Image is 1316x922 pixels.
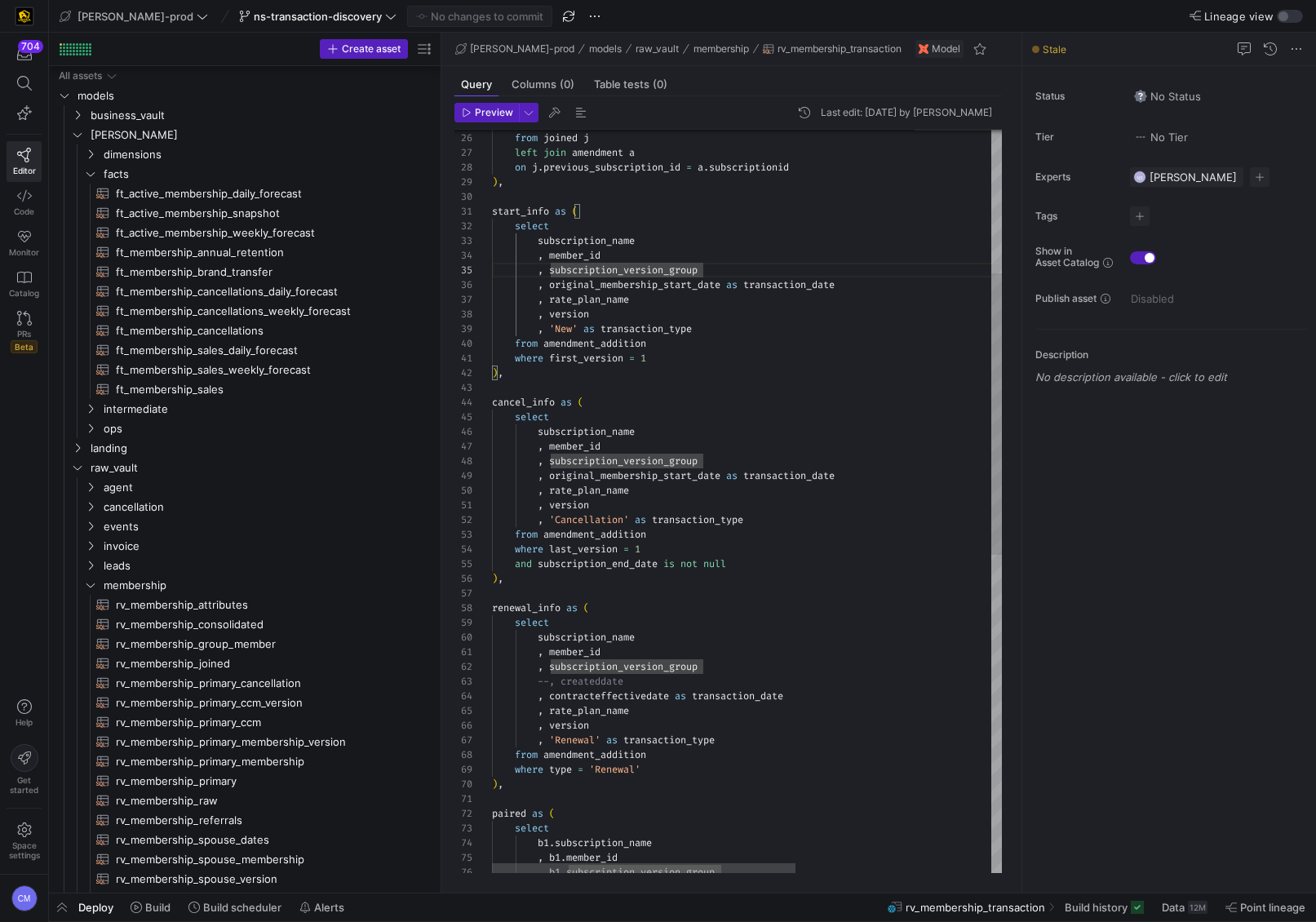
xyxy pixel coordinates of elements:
div: Last edit: [DATE] by [PERSON_NAME] [821,107,992,118]
span: where [515,543,543,556]
span: ( [583,601,589,614]
div: 50 [454,483,472,498]
span: is [663,557,675,570]
a: ft_membership_annual_retention​​​​​​​​​​ [55,242,434,262]
span: ns-transaction-discovery [254,10,382,23]
a: Code [7,182,42,223]
span: select [515,410,549,423]
span: left [515,146,538,159]
span: , [538,278,543,291]
button: Point lineage [1218,893,1313,921]
div: Press SPACE to select this row. [55,340,434,360]
a: rv_membership_primary_ccm​​​​​​​​​​ [55,712,434,732]
span: dimensions [104,145,432,164]
div: 55 [454,556,472,571]
span: [PERSON_NAME]-prod [470,43,574,55]
span: original_membership_start_date [549,278,720,291]
span: Beta [11,340,38,353]
a: Catalog [7,264,42,304]
div: 58 [454,601,472,615]
div: Press SPACE to select this row. [55,321,434,340]
span: No Status [1134,90,1201,103]
span: from [515,528,538,541]
span: subscription_name [538,425,635,438]
a: rv_membership_referrals​​​​​​​​​​ [55,810,434,830]
span: rv_membership_primary_ccm_version​​​​​​​​​​ [116,694,415,712]
a: ft_active_membership_daily_forecast​​​​​​​​​​ [55,184,434,203]
span: not [680,557,698,570]
span: as [583,322,595,335]
div: 43 [454,380,472,395]
a: rv_membership_joined​​​​​​​​​​ [55,654,434,673]
span: , [538,484,543,497]
span: rv_membership_primary_membership​​​​​​​​​​ [116,752,415,771]
a: rv_membership_primary_membership_version​​​​​​​​​​ [55,732,434,751]
a: ft_membership_sales_weekly_forecast​​​​​​​​​​ [55,360,434,379]
div: Press SPACE to select this row. [55,203,434,223]
span: rv_membership_consolidated​​​​​​​​​​ [116,615,415,634]
button: No tierNo Tier [1130,126,1192,148]
button: Getstarted [7,738,42,801]
span: Help [14,717,34,727]
span: rv_membership_raw​​​​​​​​​​ [116,791,415,810]
span: amendment [572,146,623,159]
span: ft_membership_annual_retention​​​​​​​​​​ [116,243,415,262]
span: leads [104,556,432,575]
span: No Tier [1134,131,1188,144]
span: rv_membership_spouse​​​​​​​​​​ [116,889,415,908]
span: ) [492,175,498,188]
a: rv_membership_spouse_dates​​​​​​​​​​ [55,830,434,849]
div: Press SPACE to select this row. [55,516,434,536]
span: transaction_date [743,278,835,291]
span: , [498,572,503,585]
button: No statusNo Status [1130,86,1205,107]
span: ft_active_membership_daily_forecast​​​​​​​​​​ [116,184,415,203]
span: subscription_name [538,631,635,644]
a: ft_active_membership_snapshot​​​​​​​​​​ [55,203,434,223]
div: Press SPACE to select this row. [55,281,434,301]
span: last_version [549,543,618,556]
span: Query [461,79,492,90]
div: 37 [454,292,472,307]
button: ns-transaction-discovery [235,6,401,27]
span: rv_membership_joined​​​​​​​​​​ [116,654,415,673]
div: Press SPACE to select this row. [55,458,434,477]
div: 44 [454,395,472,410]
span: ft_membership_cancellations​​​​​​​​​​ [116,321,415,340]
button: raw_vault [631,39,683,59]
div: 48 [454,454,472,468]
a: ft_membership_cancellations_weekly_forecast​​​​​​​​​​ [55,301,434,321]
span: Catalog [9,288,39,298]
span: join [543,146,566,159]
span: (0) [560,79,574,90]
span: Create asset [342,43,401,55]
span: [PERSON_NAME] [91,126,432,144]
div: 34 [454,248,472,263]
div: Press SPACE to select this row. [55,575,434,595]
span: . [703,161,709,174]
div: 51 [454,498,472,512]
div: 47 [454,439,472,454]
div: 53 [454,527,472,542]
span: where [515,352,543,365]
span: 'Cancellation' [549,513,629,526]
div: 12M [1188,901,1207,914]
span: renewal_info [492,601,561,614]
div: Press SPACE to select this row. [55,595,434,614]
span: Status [1035,91,1117,102]
span: , [538,308,543,321]
span: subscription_end_date [538,557,658,570]
span: 'New' [549,322,578,335]
div: 26 [454,131,472,145]
span: , [538,264,543,277]
a: rv_membership_spouse​​​​​​​​​​ [55,889,434,908]
span: Publish asset [1035,293,1097,304]
div: 32 [454,219,472,233]
span: , [498,366,503,379]
button: Create asset [320,39,408,59]
span: ft_active_membership_weekly_forecast​​​​​​​​​​ [116,224,415,242]
span: 1 [640,352,646,365]
span: version [549,308,589,321]
a: Spacesettings [7,815,42,867]
span: original_membership_start_date [549,469,720,482]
